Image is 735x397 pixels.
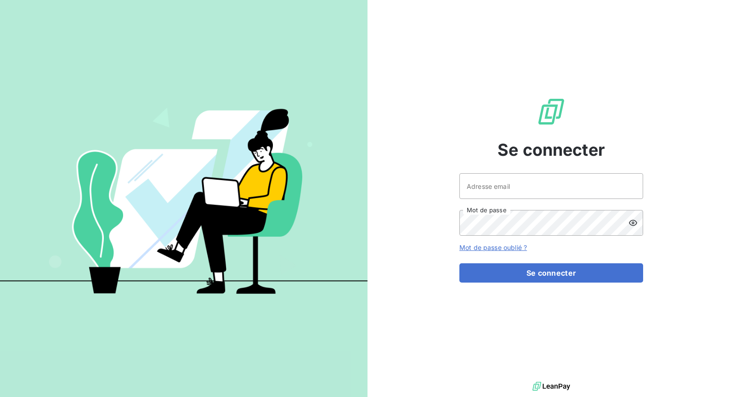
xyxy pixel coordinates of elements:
[459,263,643,283] button: Se connecter
[537,97,566,126] img: Logo LeanPay
[532,380,570,393] img: logo
[459,173,643,199] input: placeholder
[498,137,605,162] span: Se connecter
[459,244,527,251] a: Mot de passe oublié ?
